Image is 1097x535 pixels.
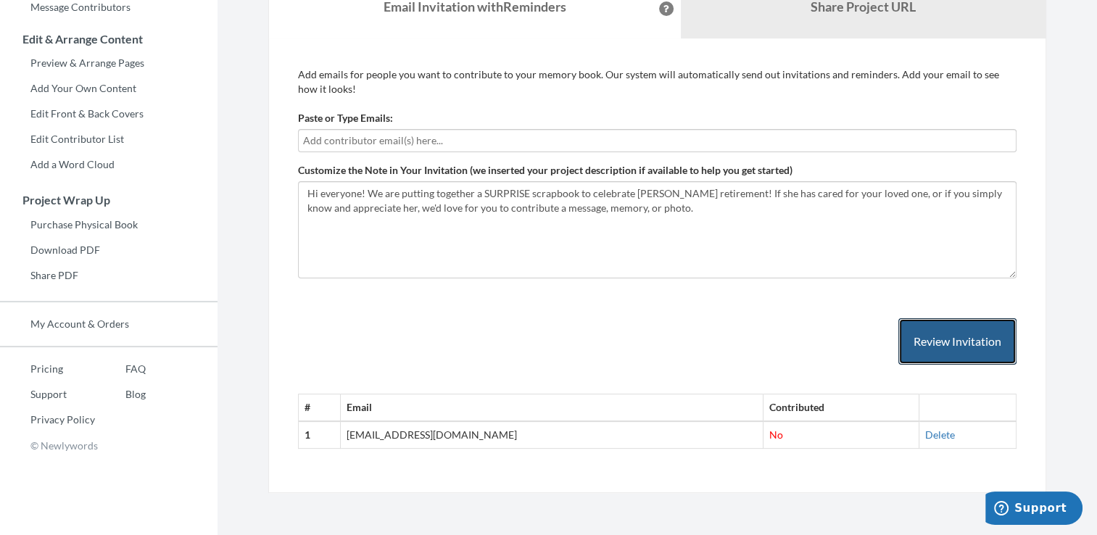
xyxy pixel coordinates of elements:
[1,194,218,207] h3: Project Wrap Up
[925,428,955,441] a: Delete
[303,133,1011,149] input: Add contributor email(s) here...
[298,163,792,178] label: Customize the Note in Your Invitation (we inserted your project description if available to help ...
[299,421,341,448] th: 1
[1,33,218,46] h3: Edit & Arrange Content
[298,67,1017,96] p: Add emails for people you want to contribute to your memory book. Our system will automatically s...
[340,421,763,448] td: [EMAIL_ADDRESS][DOMAIN_NAME]
[340,394,763,421] th: Email
[299,394,341,421] th: #
[898,318,1017,365] button: Review Invitation
[298,111,393,125] label: Paste or Type Emails:
[298,181,1017,278] textarea: Hi everyone! We are putting together a SURPRISE scrapbook to celebrate [PERSON_NAME] retirement! ...
[95,383,146,405] a: Blog
[95,358,146,380] a: FAQ
[769,428,783,441] span: No
[985,492,1082,528] iframe: Opens a widget where you can chat to one of our agents
[763,394,919,421] th: Contributed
